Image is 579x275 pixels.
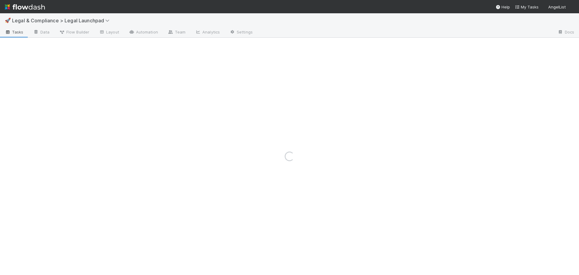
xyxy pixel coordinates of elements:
a: Docs [553,28,579,37]
span: 🚀 [5,18,11,23]
span: My Tasks [515,5,539,9]
span: Flow Builder [59,29,89,35]
div: Help [495,4,510,10]
a: Data [28,28,54,37]
a: My Tasks [515,4,539,10]
a: Analytics [190,28,225,37]
a: Settings [225,28,258,37]
a: Team [163,28,190,37]
span: AngelList [548,5,566,9]
span: Tasks [5,29,24,35]
img: logo-inverted-e16ddd16eac7371096b0.svg [5,2,45,12]
a: Automation [124,28,163,37]
img: avatar_ba76ddef-3fd0-4be4-9bc3-126ad567fcd5.png [568,4,574,10]
a: Layout [94,28,124,37]
span: Legal & Compliance > Legal Launchpad [12,18,112,24]
a: Flow Builder [54,28,94,37]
